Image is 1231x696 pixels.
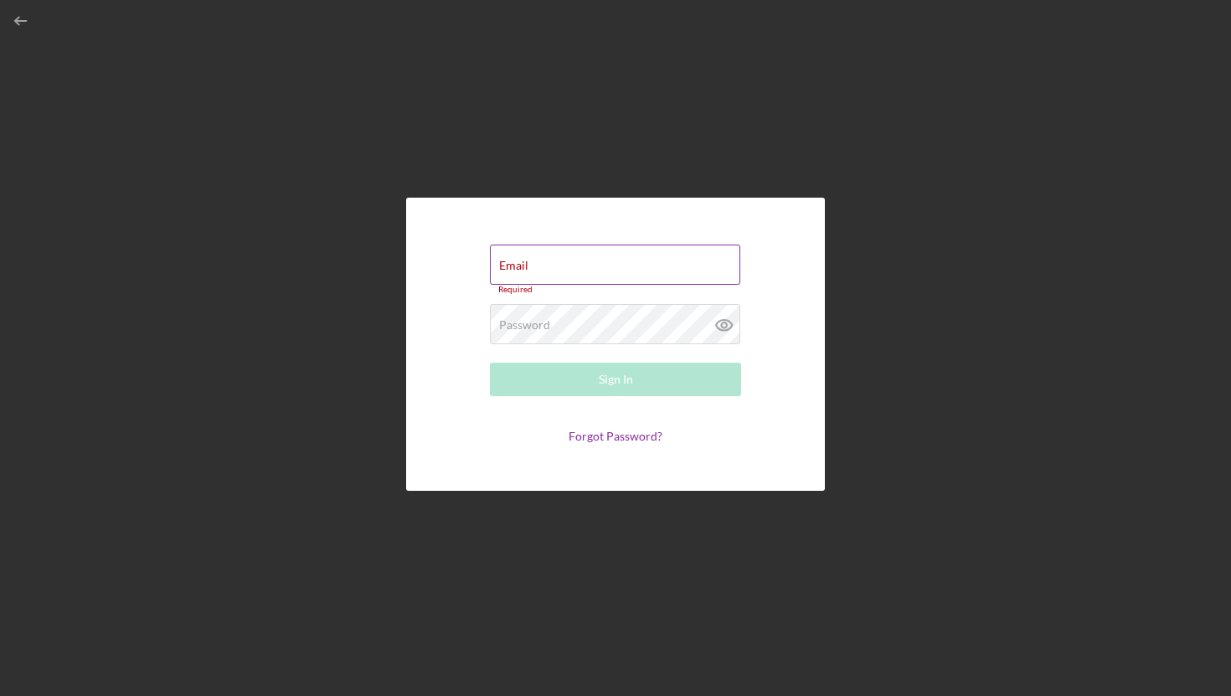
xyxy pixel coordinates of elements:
[499,259,528,272] label: Email
[499,318,550,332] label: Password
[599,363,633,396] div: Sign In
[569,429,662,443] a: Forgot Password?
[490,363,741,396] button: Sign In
[490,285,741,295] div: Required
